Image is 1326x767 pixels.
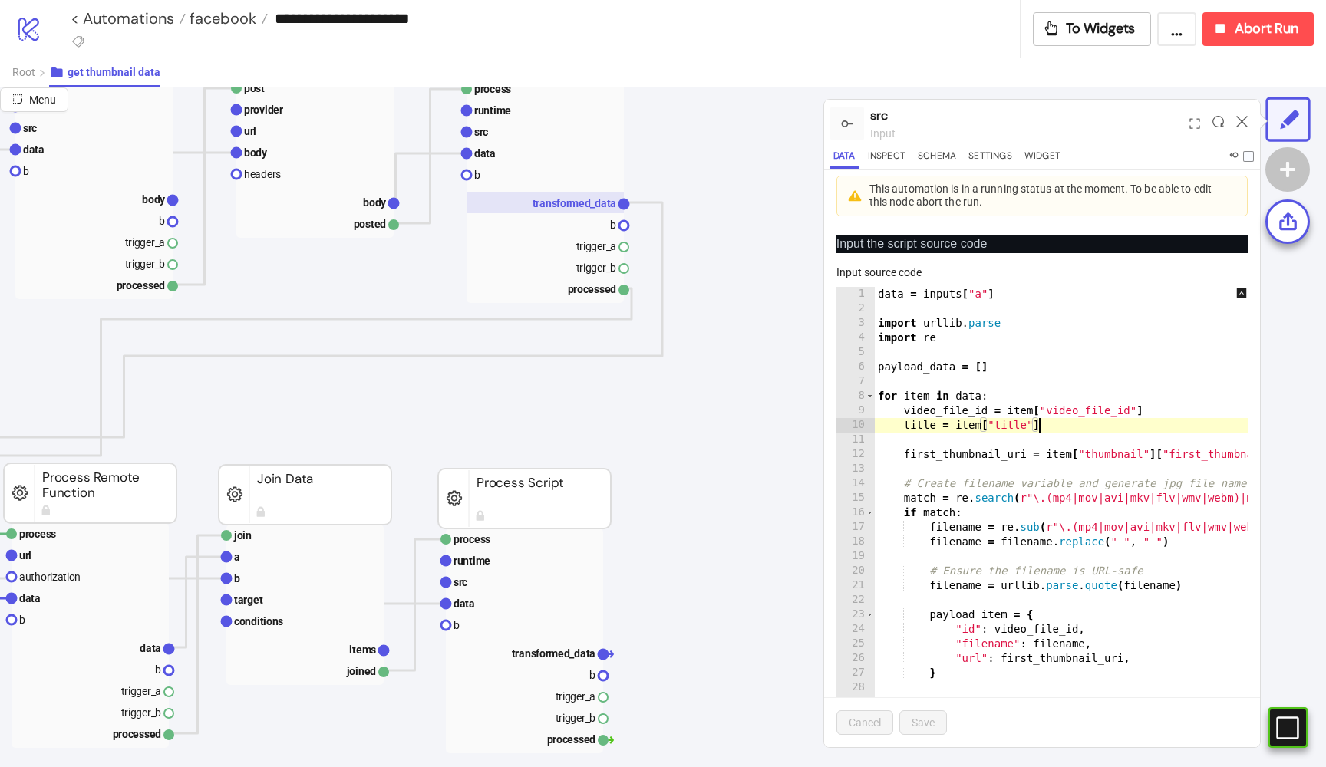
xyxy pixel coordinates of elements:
[12,66,35,78] span: Root
[899,710,947,735] button: Save
[186,11,268,26] a: facebook
[186,8,256,28] span: facebook
[836,235,1248,253] p: Input the script source code
[19,549,31,561] text: url
[512,647,596,660] text: transformed_data
[244,82,265,94] text: post
[19,528,56,540] text: process
[836,564,875,578] div: 20
[836,695,875,709] div: 29
[610,219,616,231] text: b
[12,58,49,87] button: Root
[836,331,875,345] div: 4
[363,196,387,209] text: body
[1021,148,1064,169] button: Widget
[836,374,875,389] div: 7
[836,491,875,505] div: 15
[1235,20,1298,38] span: Abort Run
[1202,12,1314,46] button: Abort Run
[155,663,161,676] text: b
[454,555,490,567] text: runtime
[474,147,496,160] text: data
[915,148,959,169] button: Schema
[836,301,875,316] div: 2
[454,533,490,545] text: process
[1236,288,1247,298] span: up-square
[12,94,23,104] span: radius-bottomright
[1066,20,1136,38] span: To Widgets
[866,389,874,403] span: Toggle code folding, rows 8 through 32
[244,168,281,180] text: headers
[159,215,165,227] text: b
[474,104,511,117] text: runtime
[454,619,460,631] text: b
[836,447,875,462] div: 12
[836,403,875,418] div: 9
[454,597,475,610] text: data
[29,94,56,106] span: Menu
[836,637,875,651] div: 25
[234,594,263,606] text: target
[836,476,875,491] div: 14
[865,148,909,169] button: Inspect
[474,169,480,181] text: b
[836,680,875,695] div: 28
[836,389,875,403] div: 8
[836,578,875,593] div: 21
[836,549,875,564] div: 19
[870,125,1183,142] div: input
[836,520,875,535] div: 17
[836,666,875,680] div: 27
[836,535,875,549] div: 18
[23,143,45,156] text: data
[19,614,25,626] text: b
[140,642,161,654] text: data
[836,264,932,281] label: Input source code
[234,572,240,584] text: b
[1189,118,1200,129] span: expand
[836,360,875,374] div: 6
[836,505,875,520] div: 16
[244,104,283,116] text: provider
[869,183,1222,209] div: This automation is in a running status at the moment. To be able to edit this node abort the run.
[244,125,256,137] text: url
[234,615,283,627] text: conditions
[836,462,875,476] div: 13
[1033,12,1152,46] button: To Widgets
[836,316,875,331] div: 3
[836,287,875,301] div: 1
[589,669,595,681] text: b
[349,644,376,656] text: items
[836,651,875,666] div: 26
[19,571,81,583] text: authorization
[474,126,488,138] text: src
[870,106,1183,125] div: src
[71,11,186,26] a: < Automations
[836,607,875,622] div: 23
[454,576,467,588] text: src
[49,58,160,87] button: get thumbnail data
[23,165,29,177] text: b
[830,148,859,169] button: Data
[244,146,268,159] text: body
[533,197,617,209] text: transformed_data
[68,66,160,78] span: get thumbnail data
[965,148,1015,169] button: Settings
[836,622,875,637] div: 24
[1157,12,1196,46] button: ...
[234,551,240,563] text: a
[836,710,893,735] button: Cancel
[23,122,37,134] text: src
[836,593,875,607] div: 22
[866,607,874,622] span: Toggle code folding, rows 23 through 27
[836,433,875,447] div: 11
[866,505,874,520] span: Toggle code folding, rows 16 through 29
[836,345,875,360] div: 5
[474,83,511,95] text: process
[19,592,41,604] text: data
[142,193,166,206] text: body
[836,418,875,433] div: 10
[233,529,252,542] text: join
